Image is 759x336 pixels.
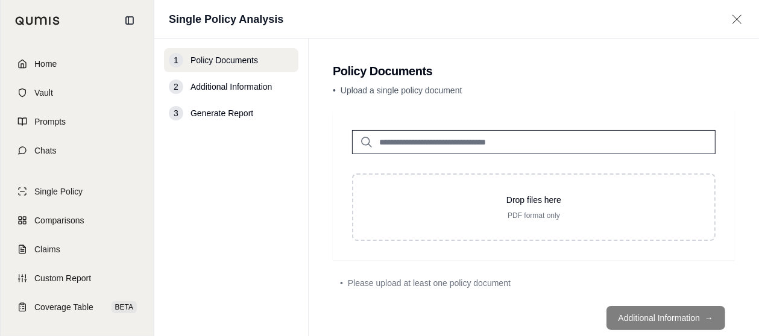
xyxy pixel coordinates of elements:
[120,11,139,30] button: Collapse sidebar
[8,207,146,234] a: Comparisons
[15,16,60,25] img: Qumis Logo
[34,301,93,313] span: Coverage Table
[34,214,84,226] span: Comparisons
[8,79,146,106] a: Vault
[8,51,146,77] a: Home
[34,185,83,198] span: Single Policy
[169,11,283,28] h1: Single Policy Analysis
[340,277,343,289] span: •
[34,87,53,99] span: Vault
[169,53,183,67] div: 1
[348,277,511,289] span: Please upload at least one policy document
[8,137,146,164] a: Chats
[191,107,253,119] span: Generate Report
[34,243,60,255] span: Claims
[34,58,57,70] span: Home
[8,294,146,320] a: Coverage TableBETA
[333,86,336,95] span: •
[8,236,146,263] a: Claims
[373,211,695,220] p: PDF format only
[333,63,735,79] h2: Policy Documents
[34,272,91,284] span: Custom Report
[8,108,146,135] a: Prompts
[169,79,183,94] div: 2
[169,106,183,120] div: 3
[34,145,57,157] span: Chats
[373,194,695,206] p: Drop files here
[191,81,272,93] span: Additional Information
[8,265,146,291] a: Custom Report
[191,54,258,66] span: Policy Documents
[341,86,462,95] span: Upload a single policy document
[34,116,66,128] span: Prompts
[8,178,146,205] a: Single Policy
[112,301,137,313] span: BETA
